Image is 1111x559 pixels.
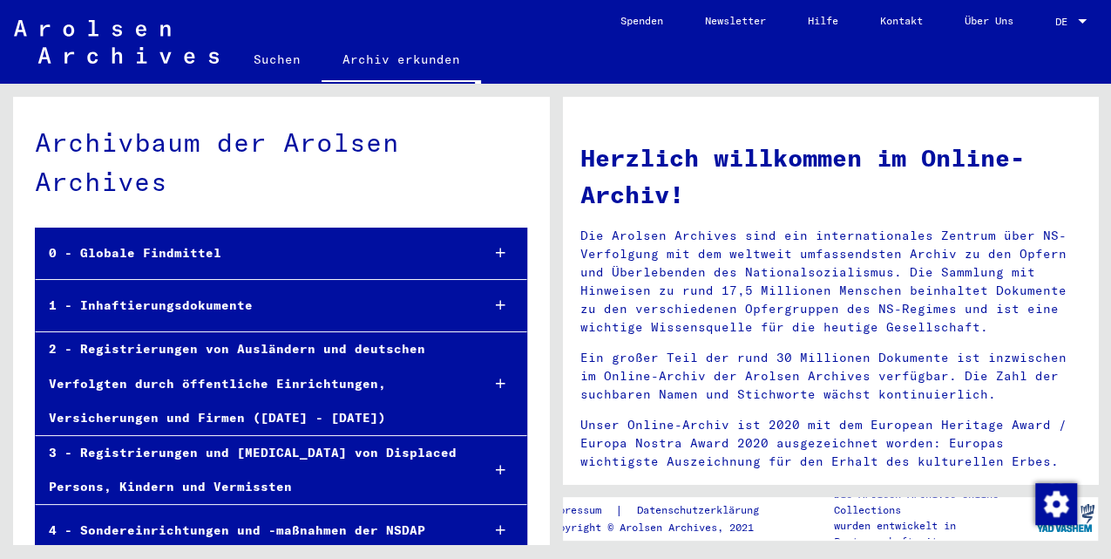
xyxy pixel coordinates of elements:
[36,332,466,435] div: 2 - Registrierungen von Ausländern und deutschen Verfolgten durch öffentliche Einrichtungen, Vers...
[36,289,466,323] div: 1 - Inhaftierungsdokumente
[833,487,1031,518] p: Die Arolsen Archives Online-Collections
[580,140,1081,213] h1: Herzlich willkommen im Online-Archiv!
[545,520,779,535] p: Copyright © Arolsen Archives, 2021
[833,518,1031,549] p: wurden entwickelt in Partnerschaft mit
[1055,16,1074,28] span: DE
[622,501,779,520] a: Datenschutzerklärung
[545,501,779,520] div: |
[1033,496,1098,540] img: yv_logo.png
[580,416,1081,471] p: Unser Online-Archiv ist 2020 mit dem European Heritage Award / Europa Nostra Award 2020 ausgezeic...
[1035,483,1077,525] img: Zustimmung ändern
[580,227,1081,337] p: Die Arolsen Archives sind ein internationales Zentrum über NS-Verfolgung mit dem weltweit umfasse...
[233,38,322,80] a: Suchen
[35,123,527,201] div: Archivbaum der Arolsen Archives
[322,38,481,84] a: Archiv erkunden
[14,20,219,64] img: Arolsen_neg.svg
[545,501,614,520] a: Impressum
[36,514,466,548] div: 4 - Sondereinrichtungen und -maßnahmen der NSDAP
[36,236,466,270] div: 0 - Globale Findmittel
[36,436,466,504] div: 3 - Registrierungen und [MEDICAL_DATA] von Displaced Persons, Kindern und Vermissten
[580,349,1081,404] p: Ein großer Teil der rund 30 Millionen Dokumente ist inzwischen im Online-Archiv der Arolsen Archi...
